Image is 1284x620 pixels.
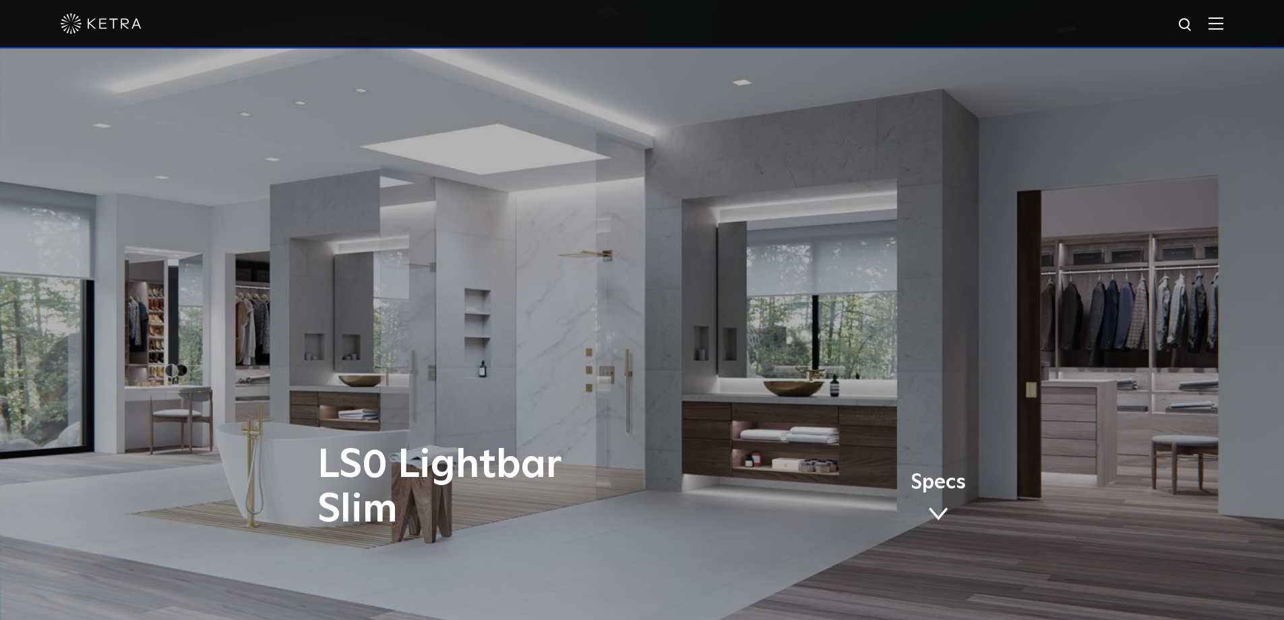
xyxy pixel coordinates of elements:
[61,13,142,34] img: ketra-logo-2019-white
[1209,17,1223,30] img: Hamburger%20Nav.svg
[1178,17,1194,34] img: search icon
[317,443,698,532] h1: LS0 Lightbar Slim
[911,473,966,526] a: Specs
[911,473,966,492] span: Specs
